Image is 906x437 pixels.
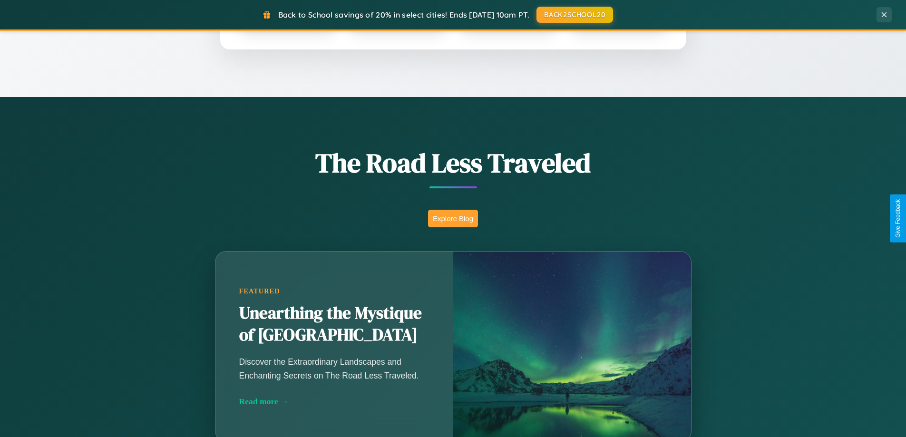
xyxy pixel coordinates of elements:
[239,302,429,346] h2: Unearthing the Mystique of [GEOGRAPHIC_DATA]
[428,210,478,227] button: Explore Blog
[278,10,529,19] span: Back to School savings of 20% in select cities! Ends [DATE] 10am PT.
[895,199,901,238] div: Give Feedback
[536,7,613,23] button: BACK2SCHOOL20
[168,145,739,181] h1: The Road Less Traveled
[239,397,429,407] div: Read more →
[239,287,429,295] div: Featured
[239,355,429,382] p: Discover the Extraordinary Landscapes and Enchanting Secrets on The Road Less Traveled.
